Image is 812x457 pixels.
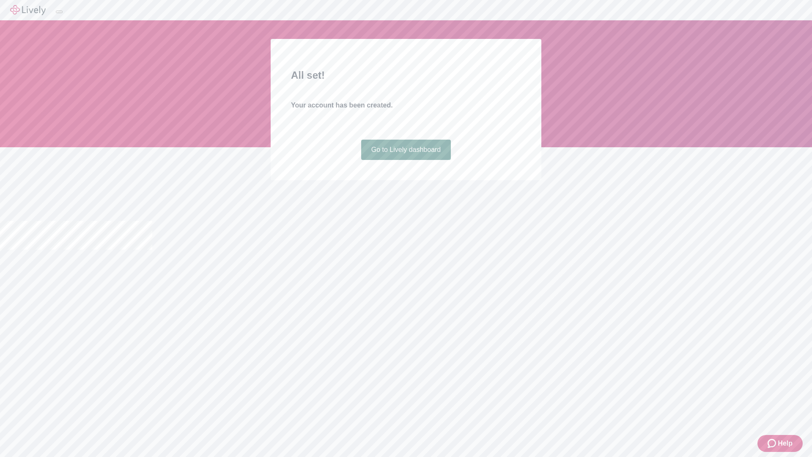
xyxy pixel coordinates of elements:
[10,5,46,15] img: Lively
[361,140,451,160] a: Go to Lively dashboard
[291,68,521,83] h2: All set!
[778,438,793,449] span: Help
[757,435,803,452] button: Zendesk support iconHelp
[56,11,63,13] button: Log out
[291,100,521,110] h4: Your account has been created.
[768,438,778,449] svg: Zendesk support icon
